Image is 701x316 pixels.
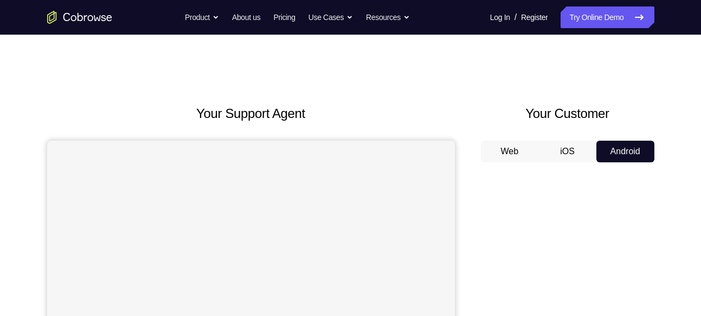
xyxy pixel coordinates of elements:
h2: Your Support Agent [47,104,455,123]
a: Pricing [273,6,295,28]
a: Go to the home page [47,11,112,24]
button: Resources [366,6,410,28]
button: Use Cases [308,6,353,28]
button: iOS [538,141,596,162]
a: Register [521,6,548,28]
h2: Your Customer [481,104,654,123]
a: Log In [490,6,510,28]
a: Try Online Demo [561,6,654,28]
button: Android [596,141,654,162]
span: / [515,11,517,24]
button: Web [481,141,539,162]
button: Product [185,6,219,28]
a: About us [232,6,260,28]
